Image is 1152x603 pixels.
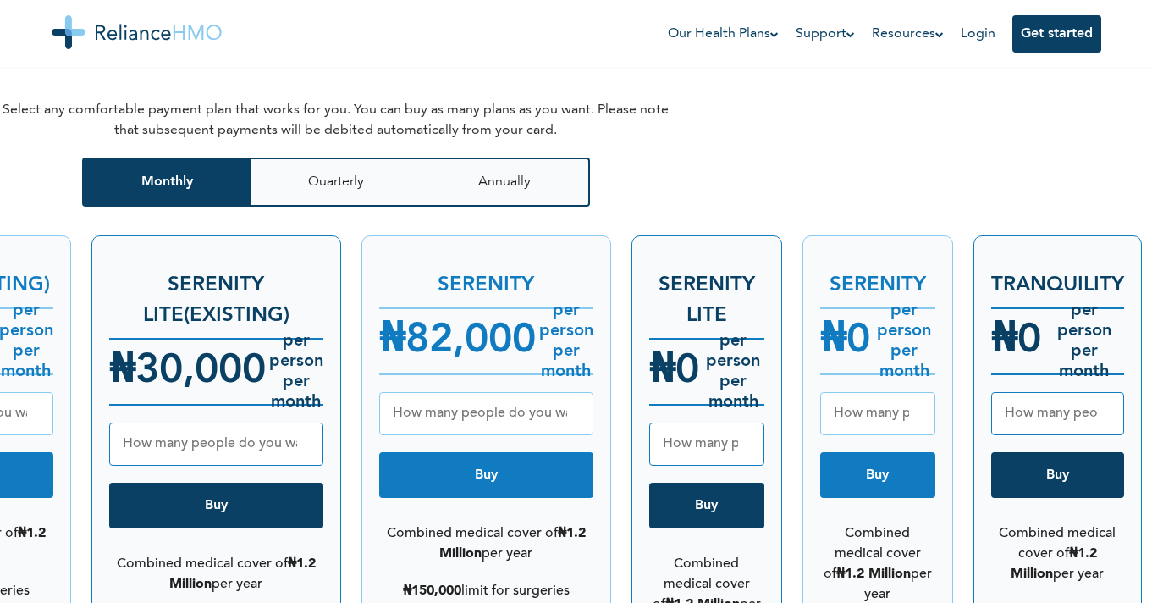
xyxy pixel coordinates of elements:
h6: per person per month [1041,301,1124,382]
button: Buy [820,452,935,498]
h3: SERENITY [379,253,593,301]
a: Resources [872,24,944,44]
b: ₦1.2 Million [836,567,911,581]
span: 30,000 [135,351,266,392]
button: Buy [379,452,593,498]
li: Combined medical cover of per year [991,515,1124,593]
span: 82,000 [405,321,536,362]
input: How many people do you want to buy for? [649,423,764,466]
button: Get started [1012,15,1101,53]
button: Monthly [82,158,251,207]
button: Buy [991,452,1124,498]
h6: per person per month [699,331,764,412]
h4: ₦ [820,311,870,372]
h4: ₦ [379,311,536,372]
img: Reliance HMO's Logo [52,15,222,49]
b: ₦150,000 [403,584,461,598]
input: How many people do you want to buy for? [109,423,323,466]
li: Combined medical cover of per year [379,515,593,573]
h3: SERENITY [820,253,935,301]
h6: per person per month [870,301,935,382]
span: 0 [1017,321,1041,362]
button: Quarterly [251,158,421,207]
h6: per person per month [536,301,593,382]
span: 0 [846,321,870,362]
a: Support [796,24,855,44]
h3: TRANQUILITY [991,253,1124,301]
a: Our Health Plans [668,24,779,44]
h3: Serenity Lite(Existing) [109,253,323,331]
h4: ₦ [991,311,1041,372]
span: 0 [675,351,699,392]
input: How many people do you want to buy for? [379,392,593,435]
h3: SERENITY LITE [649,253,764,331]
li: Combined medical cover of per year [109,545,323,603]
a: Login [961,27,995,41]
h4: ₦ [649,341,699,402]
h4: ₦ [109,341,266,402]
button: Annually [421,158,590,207]
input: How many people do you want to buy for? [820,392,935,435]
h6: per person per month [266,331,323,412]
button: Buy [649,483,764,528]
button: Buy [109,483,323,528]
input: How many people do you want to buy for? [991,392,1124,435]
